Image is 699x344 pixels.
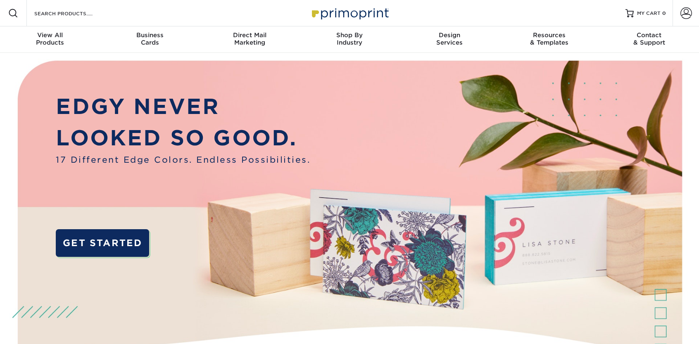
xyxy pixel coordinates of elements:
[100,31,200,39] span: Business
[100,26,200,53] a: BusinessCards
[599,26,699,53] a: Contact& Support
[33,8,114,18] input: SEARCH PRODUCTS.....
[499,31,599,46] div: & Templates
[399,26,499,53] a: DesignServices
[300,31,399,39] span: Shop By
[662,10,666,16] span: 0
[200,26,300,53] a: Direct MailMarketing
[56,91,310,122] p: EDGY NEVER
[100,31,200,46] div: Cards
[499,26,599,53] a: Resources& Templates
[300,26,399,53] a: Shop ByIndustry
[599,31,699,46] div: & Support
[200,31,300,39] span: Direct Mail
[637,10,661,17] span: MY CART
[599,31,699,39] span: Contact
[56,229,149,257] a: GET STARTED
[399,31,499,46] div: Services
[308,4,391,22] img: Primoprint
[56,154,310,166] span: 17 Different Edge Colors. Endless Possibilities.
[499,31,599,39] span: Resources
[399,31,499,39] span: Design
[300,31,399,46] div: Industry
[56,122,310,154] p: LOOKED SO GOOD.
[200,31,300,46] div: Marketing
